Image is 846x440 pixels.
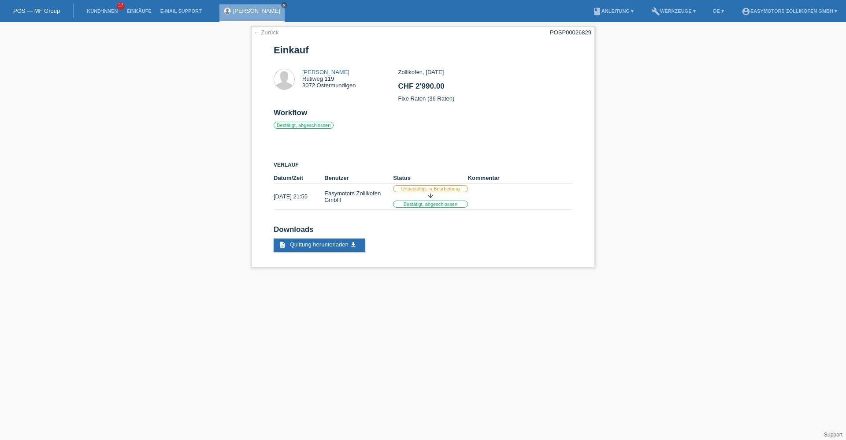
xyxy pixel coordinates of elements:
a: Support [824,432,842,438]
td: [DATE] 21:55 [274,183,324,210]
i: close [282,3,286,7]
i: build [651,7,660,16]
td: Easymotors Zollikofen GmbH [324,183,393,210]
label: Unbestätigt, in Bearbeitung [393,185,468,192]
a: buildWerkzeuge ▾ [647,8,700,14]
a: close [281,2,287,8]
h2: CHF 2'990.00 [398,82,572,95]
i: arrow_downward [427,192,434,199]
th: Datum/Zeit [274,173,324,183]
div: Zollikofen, [DATE] Fixe Raten (36 Raten) [398,69,572,108]
a: E-Mail Support [156,8,206,14]
i: description [279,241,286,248]
div: Rütiweg 119 3072 Ostermundigen [302,69,356,89]
a: description Quittung herunterladen get_app [274,239,365,252]
a: [PERSON_NAME] [233,7,280,14]
i: get_app [350,241,357,248]
th: Status [393,173,468,183]
a: Einkäufe [122,8,156,14]
a: Kund*innen [82,8,122,14]
h2: Downloads [274,225,572,239]
th: Kommentar [468,173,572,183]
h3: Verlauf [274,162,572,168]
th: Benutzer [324,173,393,183]
a: [PERSON_NAME] [302,69,349,75]
label: Bestätigt, abgeschlossen [393,201,468,208]
i: book [593,7,601,16]
a: DE ▾ [709,8,728,14]
a: bookAnleitung ▾ [588,8,638,14]
a: account_circleEasymotors Zollikofen GmbH ▾ [737,8,842,14]
i: account_circle [742,7,750,16]
a: ← Zurück [254,29,278,36]
div: POSP00026829 [550,29,591,36]
h2: Workflow [274,108,572,122]
label: Bestätigt, abgeschlossen [274,122,334,129]
a: POS — MF Group [13,7,60,14]
span: 37 [117,2,125,10]
span: Quittung herunterladen [290,241,349,248]
h1: Einkauf [274,45,572,56]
